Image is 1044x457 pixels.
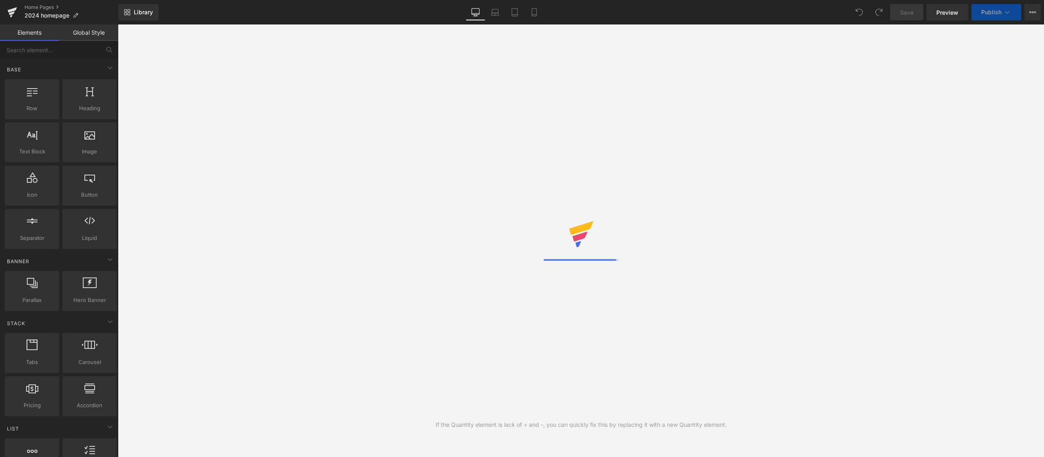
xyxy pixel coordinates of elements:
div: If the Quantity element is lack of + and -, you can quickly fix this by replacing it with a new Q... [436,420,727,429]
span: Save [900,8,913,17]
span: Heading [65,104,114,113]
span: Hero Banner [65,296,114,304]
a: Laptop [485,4,505,20]
a: New Library [118,4,159,20]
span: Separator [7,234,57,242]
span: Publish [981,9,1002,16]
a: Tablet [505,4,524,20]
span: Library [134,9,153,16]
span: Tabs [7,358,57,366]
button: Redo [871,4,887,20]
button: Publish [971,4,1021,20]
a: Home Pages [24,4,118,11]
a: Preview [927,4,968,20]
span: Text Block [7,147,57,156]
span: 2024 homepage [24,12,69,19]
a: Desktop [466,4,485,20]
a: Mobile [524,4,544,20]
span: Pricing [7,401,57,410]
a: Global Style [59,24,118,41]
button: More [1024,4,1041,20]
span: Button [65,191,114,199]
span: Accordion [65,401,114,410]
span: Liquid [65,234,114,242]
span: Preview [936,8,958,17]
span: Stack [6,319,26,327]
span: Carousel [65,358,114,366]
span: Base [6,66,22,73]
span: Image [65,147,114,156]
span: Parallax [7,296,57,304]
span: Icon [7,191,57,199]
span: Row [7,104,57,113]
span: List [6,425,20,433]
button: Undo [851,4,867,20]
span: Banner [6,257,30,265]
